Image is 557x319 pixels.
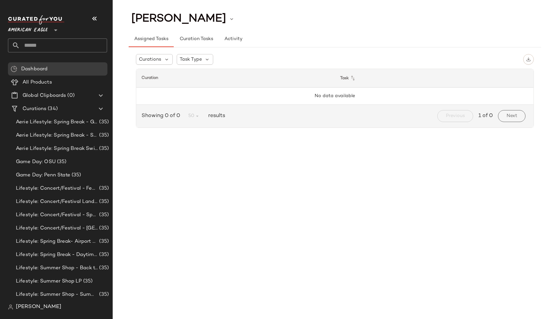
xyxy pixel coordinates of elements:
[8,304,13,310] img: svg%3e
[23,92,66,99] span: Global Clipboards
[23,105,46,113] span: Curations
[70,171,81,179] span: (35)
[56,158,67,166] span: (35)
[16,303,61,311] span: [PERSON_NAME]
[179,36,213,42] span: Curation Tasks
[98,118,109,126] span: (35)
[98,145,109,153] span: (35)
[98,198,109,206] span: (35)
[16,291,98,298] span: Lifestyle: Summer Shop - Summer Abroad
[526,57,531,62] img: svg%3e
[16,118,98,126] span: Aerie Lifestyle: Spring Break - Girly/Femme
[136,88,533,105] td: No data available
[8,15,64,25] img: cfy_white_logo.C9jOOHJF.svg
[98,211,109,219] span: (35)
[21,65,47,73] span: Dashboard
[506,113,517,119] span: Next
[98,264,109,272] span: (35)
[478,112,493,120] span: 1 of 0
[16,278,82,285] span: Lifestyle: Summer Shop LP
[11,66,17,72] img: svg%3e
[16,145,98,153] span: Aerie Lifestyle: Spring Break Swimsuits Landing Page
[16,264,98,272] span: Lifestyle: Summer Shop - Back to School Essentials
[98,251,109,259] span: (35)
[16,238,98,245] span: Lifestyle: Spring Break- Airport Style
[16,185,98,192] span: Lifestyle: Concert/Festival - Femme
[498,110,526,122] button: Next
[139,56,161,63] span: Curations
[98,185,109,192] span: (35)
[66,92,74,99] span: (0)
[136,69,335,88] th: Curation
[16,171,70,179] span: Game Day: Penn State
[335,69,533,88] th: Task
[82,278,93,285] span: (35)
[98,238,109,245] span: (35)
[131,13,226,25] span: [PERSON_NAME]
[98,291,109,298] span: (35)
[16,198,98,206] span: Lifestyle: Concert/Festival Landing Page
[16,158,56,166] span: Game Day: OSU
[224,36,242,42] span: Activity
[98,132,109,139] span: (35)
[16,224,98,232] span: Lifestyle: Concert/Festival - [GEOGRAPHIC_DATA]
[180,56,202,63] span: Task Type
[134,36,168,42] span: Assigned Tasks
[8,23,48,34] span: American Eagle
[16,251,98,259] span: Lifestyle: Spring Break - Daytime Casual
[206,112,225,120] span: results
[98,224,109,232] span: (35)
[23,79,52,86] span: All Products
[16,132,98,139] span: Aerie Lifestyle: Spring Break - Sporty
[16,211,98,219] span: Lifestyle: Concert/Festival - Sporty
[142,112,183,120] span: Showing 0 of 0
[46,105,58,113] span: (34)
